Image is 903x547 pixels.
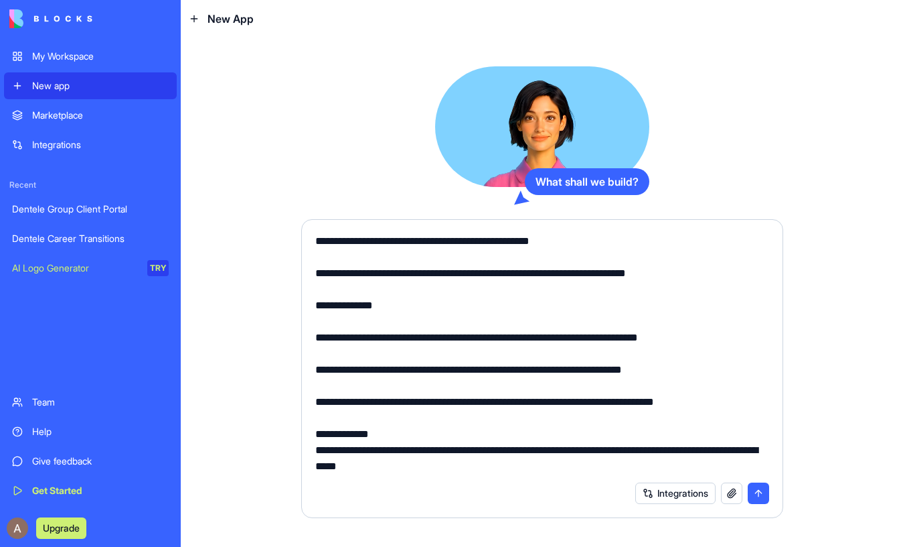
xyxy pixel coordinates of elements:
[12,261,138,275] div: AI Logo Generator
[7,518,28,539] img: ACg8ocJV6D3_6rN2XWQ9gC4Su6cEn1tsy63u5_3HgxpMOOOGh7gtYg=s96-c
[32,454,169,468] div: Give feedback
[32,50,169,63] div: My Workspace
[4,43,177,70] a: My Workspace
[4,477,177,504] a: Get Started
[32,396,169,409] div: Team
[36,518,86,539] button: Upgrade
[635,483,716,504] button: Integrations
[36,521,86,534] a: Upgrade
[4,255,177,282] a: AI Logo GeneratorTRY
[4,72,177,99] a: New app
[32,109,169,122] div: Marketplace
[4,418,177,445] a: Help
[208,11,254,27] span: New App
[4,225,177,252] a: Dentele Career Transitions
[4,448,177,475] a: Give feedback
[4,102,177,129] a: Marketplace
[4,131,177,158] a: Integrations
[4,389,177,416] a: Team
[4,196,177,223] a: Dentele Group Client Portal
[32,484,169,497] div: Get Started
[12,202,169,216] div: Dentele Group Client Portal
[12,232,169,245] div: Dentele Career Transitions
[4,180,177,190] span: Recent
[32,138,169,151] div: Integrations
[147,260,169,276] div: TRY
[9,9,92,28] img: logo
[32,79,169,93] div: New app
[32,425,169,438] div: Help
[525,168,649,195] div: What shall we build?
